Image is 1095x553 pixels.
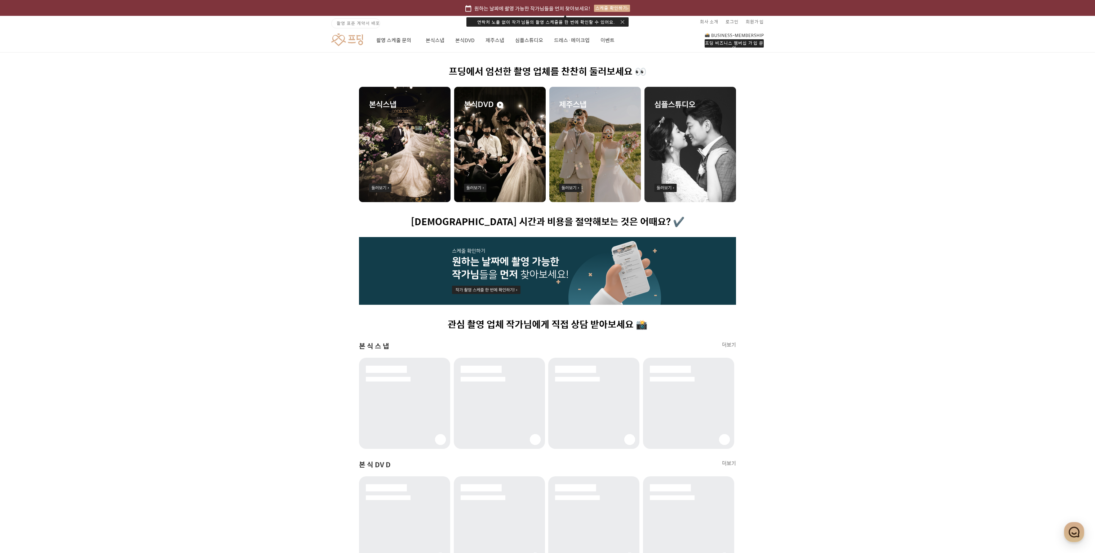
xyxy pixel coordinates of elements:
[486,28,504,53] a: 제주스냅
[359,341,391,351] span: 본식스냅
[337,20,380,26] span: 촬영 표준 계약서 배포
[359,217,736,228] h1: [DEMOGRAPHIC_DATA] 시간과 비용을 절약해보는 것은 어때요? ✔️
[705,32,764,48] a: 프딩 비즈니스 멤버십 가입 문의
[700,16,718,27] a: 회사 소개
[466,17,629,27] div: 연락처 노출 없이 작가님들의 촬영 스케줄을 한 번에 확인할 수 있어요.
[726,16,739,27] a: 로그인
[746,16,764,27] a: 회원가입
[722,341,736,348] a: 더보기
[455,28,475,53] a: 본식DVD
[554,28,590,53] a: 드레스·메이크업
[359,460,391,470] span: 본식DVD
[600,28,615,53] a: 이벤트
[376,28,415,53] a: 촬영 스케줄 문의
[359,319,736,330] h1: 관심 촬영 업체 작가님에게 직접 상담 받아보세요 📸
[705,39,764,48] div: 프딩 비즈니스 멤버십 가입 문의
[722,460,736,467] a: 더보기
[594,5,630,12] div: 스케줄 확인하기
[331,18,380,28] a: 촬영 표준 계약서 배포
[359,66,736,77] h1: 프딩에서 엄선한 촬영 업체를 찬찬히 둘러보세요 👀
[515,28,543,53] a: 심플스튜디오
[474,4,590,12] span: 원하는 날짜에 촬영 가능한 작가님들을 먼저 찾아보세요!
[426,28,444,53] a: 본식스냅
